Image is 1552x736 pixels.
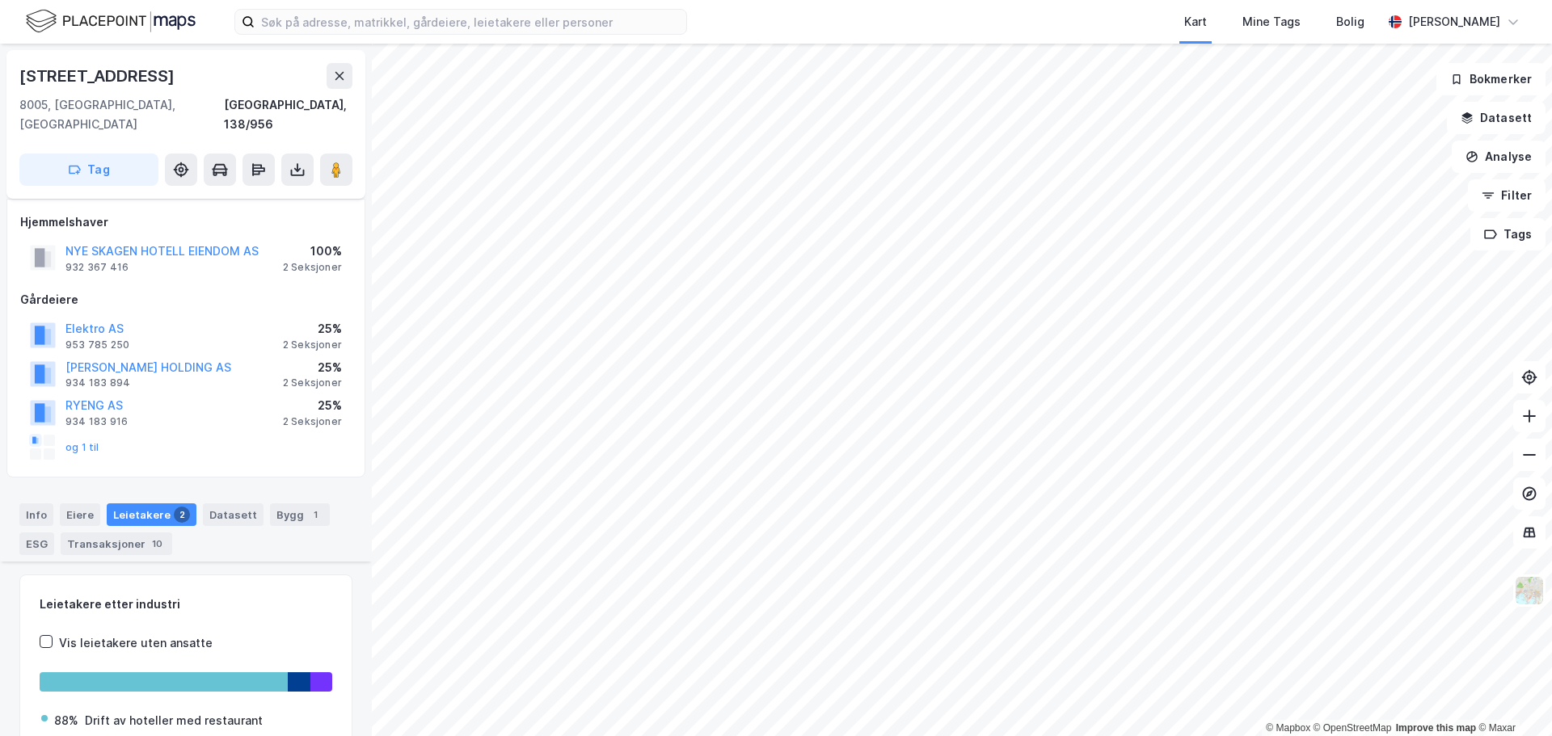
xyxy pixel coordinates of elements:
img: logo.f888ab2527a4732fd821a326f86c7f29.svg [26,7,196,36]
div: Mine Tags [1242,12,1301,32]
div: Drift av hoteller med restaurant [85,711,263,730]
div: 2 Seksjoner [283,415,342,428]
button: Tags [1470,218,1546,250]
a: OpenStreetMap [1314,722,1392,734]
div: 2 Seksjoner [283,376,342,389]
div: 932 367 416 [65,261,129,274]
button: Filter [1468,179,1546,212]
div: 10 [149,536,166,552]
div: 25% [283,396,342,415]
div: Hjemmelshaver [20,212,352,232]
div: 25% [283,358,342,377]
div: Leietakere [107,503,196,526]
div: 100% [283,242,342,261]
div: [STREET_ADDRESS] [19,63,178,89]
div: Transaksjoner [61,532,172,555]
a: Improve this map [1396,722,1476,734]
div: 25% [283,319,342,339]
div: ESG [19,532,54,555]
input: Søk på adresse, matrikkel, gårdeiere, leietakere eller personer [255,10,686,34]
div: [PERSON_NAME] [1408,12,1500,32]
div: 934 183 894 [65,376,130,389]
button: Bokmerker [1436,63,1546,95]
div: 934 183 916 [65,415,128,428]
div: 2 Seksjoner [283,261,342,274]
div: 8005, [GEOGRAPHIC_DATA], [GEOGRAPHIC_DATA] [19,95,224,134]
div: Leietakere etter industri [40,595,332,614]
div: 953 785 250 [65,339,129,351]
div: Info [19,503,53,526]
button: Datasett [1447,102,1546,134]
div: Bolig [1336,12,1364,32]
div: Kart [1184,12,1207,32]
div: Eiere [60,503,100,526]
div: 2 [174,507,190,523]
div: Datasett [203,503,264,526]
iframe: Chat Widget [1471,658,1552,736]
div: 2 Seksjoner [283,339,342,351]
div: 1 [307,507,323,523]
a: Mapbox [1266,722,1310,734]
div: Vis leietakere uten ansatte [59,633,213,653]
div: Kontrollprogram for chat [1471,658,1552,736]
div: 88% [54,711,78,730]
button: Tag [19,154,158,186]
div: [GEOGRAPHIC_DATA], 138/956 [224,95,352,134]
button: Analyse [1452,141,1546,173]
img: Z [1514,575,1545,606]
div: Bygg [270,503,330,526]
div: Gårdeiere [20,290,352,309]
